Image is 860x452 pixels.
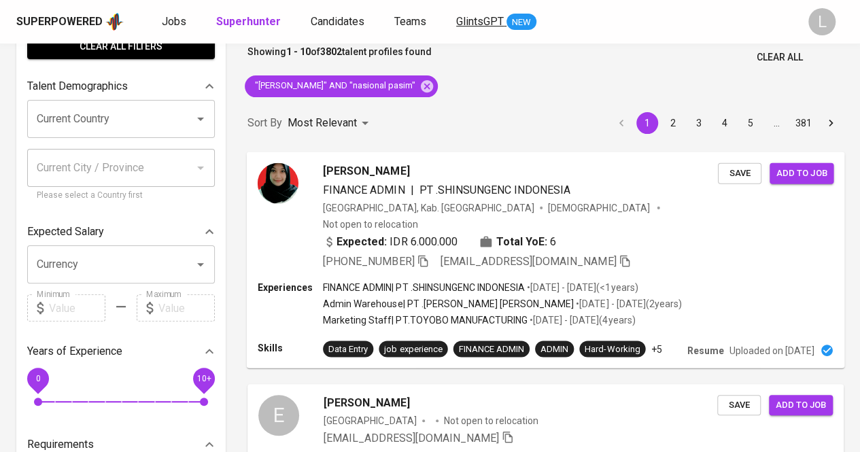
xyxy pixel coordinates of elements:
[441,255,617,268] span: [EMAIL_ADDRESS][DOMAIN_NAME]
[337,233,387,249] b: Expected:
[288,111,373,136] div: Most Relevant
[770,162,833,184] button: Add to job
[324,432,499,445] span: [EMAIL_ADDRESS][DOMAIN_NAME]
[323,297,574,311] p: Admin Warehouse | PT .[PERSON_NAME] [PERSON_NAME]
[162,15,186,28] span: Jobs
[718,162,761,184] button: Save
[191,109,210,128] button: Open
[258,162,298,203] img: becc590c847dfa7e9ef3ecd198e3cfe7.jpg
[35,374,40,383] span: 0
[394,14,429,31] a: Teams
[328,343,368,355] div: Data Entry
[323,162,409,179] span: [PERSON_NAME]
[37,189,205,203] p: Please select a Country first
[286,46,311,57] b: 1 - 10
[27,338,215,365] div: Years of Experience
[636,112,658,134] button: page 1
[324,414,417,428] div: [GEOGRAPHIC_DATA]
[288,115,357,131] p: Most Relevant
[245,80,424,92] span: "[PERSON_NAME]" AND "nasional pasim"
[38,38,204,55] span: Clear All filters
[27,218,215,245] div: Expected Salary
[791,112,816,134] button: Go to page 381
[608,112,844,134] nav: pagination navigation
[729,343,814,357] p: Uploaded on [DATE]
[247,45,432,70] p: Showing of talent profiles found
[662,112,684,134] button: Go to page 2
[247,115,282,131] p: Sort By
[323,217,417,230] p: Not open to relocation
[216,15,281,28] b: Superhunter
[311,14,367,31] a: Candidates
[540,343,568,355] div: ADMIN
[548,201,651,214] span: [DEMOGRAPHIC_DATA]
[16,12,124,32] a: Superpoweredapp logo
[769,395,833,416] button: Add to job
[751,45,808,70] button: Clear All
[528,313,635,327] p: • [DATE] - [DATE] ( 4 years )
[410,181,413,198] span: |
[496,233,547,249] b: Total YoE:
[27,73,215,100] div: Talent Demographics
[724,398,754,413] span: Save
[419,183,570,196] span: PT .SHINSUNGENC INDONESIA
[323,255,414,268] span: [PHONE_NUMBER]
[247,152,844,368] a: [PERSON_NAME]FINANCE ADMIN|PT .SHINSUNGENC INDONESIA[GEOGRAPHIC_DATA], Kab. [GEOGRAPHIC_DATA][DEM...
[688,112,710,134] button: Go to page 3
[323,233,458,249] div: IDR 6.000.000
[776,165,827,181] span: Add to job
[651,342,661,355] p: +5
[27,343,122,360] p: Years of Experience
[766,116,787,130] div: …
[162,14,189,31] a: Jobs
[456,14,536,31] a: GlintsGPT NEW
[27,78,128,94] p: Talent Demographics
[757,49,803,66] span: Clear All
[216,14,283,31] a: Superhunter
[740,112,761,134] button: Go to page 5
[394,15,426,28] span: Teams
[49,294,105,321] input: Value
[456,15,504,28] span: GlintsGPT
[717,395,761,416] button: Save
[105,12,124,32] img: app logo
[808,8,836,35] div: L
[196,374,211,383] span: 10+
[258,281,323,294] p: Experiences
[245,75,438,97] div: "[PERSON_NAME]" AND "nasional pasim"
[550,233,556,249] span: 6
[311,15,364,28] span: Candidates
[687,343,724,357] p: Resume
[574,297,681,311] p: • [DATE] - [DATE] ( 2 years )
[444,414,538,428] p: Not open to relocation
[714,112,736,134] button: Go to page 4
[27,34,215,59] button: Clear All filters
[258,395,299,436] div: E
[27,224,104,240] p: Expected Salary
[191,255,210,274] button: Open
[776,398,826,413] span: Add to job
[258,341,323,354] p: Skills
[16,14,103,30] div: Superpowered
[525,281,638,294] p: • [DATE] - [DATE] ( <1 years )
[324,395,410,411] span: [PERSON_NAME]
[585,343,640,355] div: Hard-Working
[158,294,215,321] input: Value
[384,343,442,355] div: job experience
[506,16,536,29] span: NEW
[820,112,842,134] button: Go to next page
[323,281,525,294] p: FINANCE ADMIN | PT .SHINSUNGENC INDONESIA
[459,343,524,355] div: FINANCE ADMIN
[323,201,534,214] div: [GEOGRAPHIC_DATA], Kab. [GEOGRAPHIC_DATA]
[323,183,405,196] span: FINANCE ADMIN
[725,165,755,181] span: Save
[320,46,342,57] b: 3802
[323,313,528,327] p: Marketing Staff | PT.TOYOBO MANUFACTURING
